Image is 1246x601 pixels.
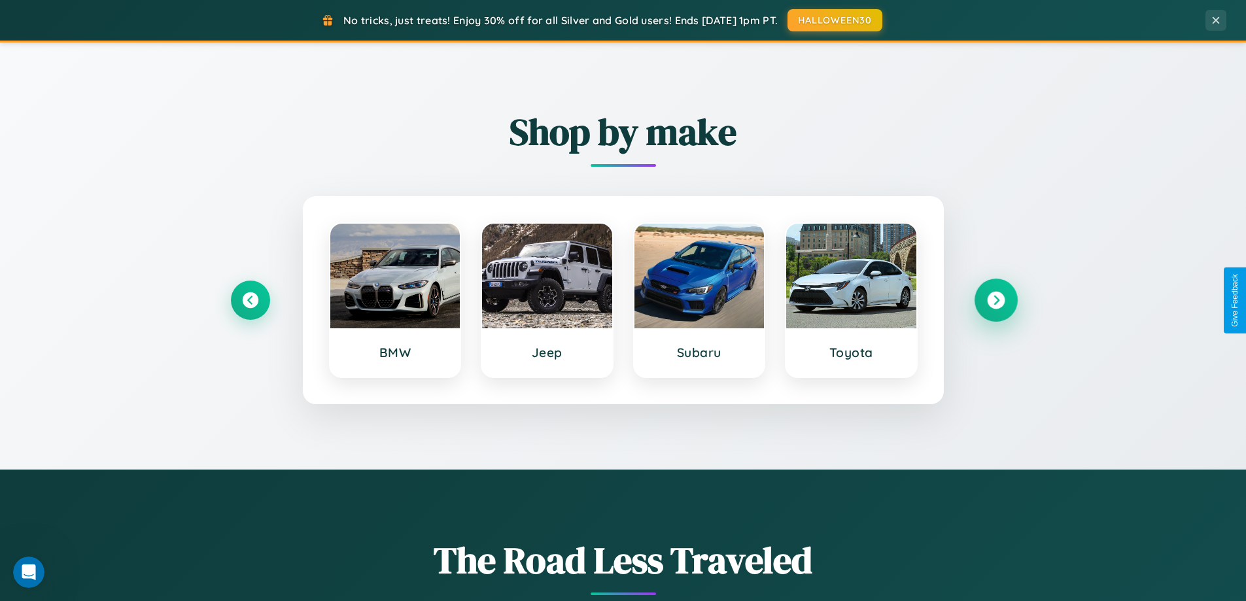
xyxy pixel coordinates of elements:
div: Give Feedback [1230,274,1239,327]
button: HALLOWEEN30 [787,9,882,31]
h2: Shop by make [231,107,1016,157]
h3: Jeep [495,345,599,360]
h3: Subaru [648,345,752,360]
iframe: Intercom live chat [13,557,44,588]
h1: The Road Less Traveled [231,535,1016,585]
h3: Toyota [799,345,903,360]
span: No tricks, just treats! Enjoy 30% off for all Silver and Gold users! Ends [DATE] 1pm PT. [343,14,778,27]
h3: BMW [343,345,447,360]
